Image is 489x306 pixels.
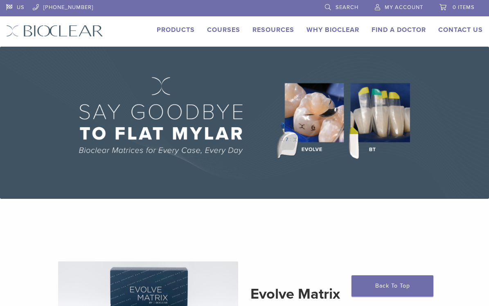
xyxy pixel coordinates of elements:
span: 0 items [453,4,475,11]
a: Why Bioclear [306,26,359,34]
h2: Evolve Matrix [250,284,430,304]
a: Contact Us [438,26,483,34]
a: Back To Top [352,275,433,297]
span: My Account [385,4,423,11]
a: Resources [252,26,294,34]
span: Search [336,4,358,11]
img: Bioclear [6,25,103,37]
a: Courses [207,26,240,34]
a: Products [157,26,195,34]
a: Find A Doctor [372,26,426,34]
